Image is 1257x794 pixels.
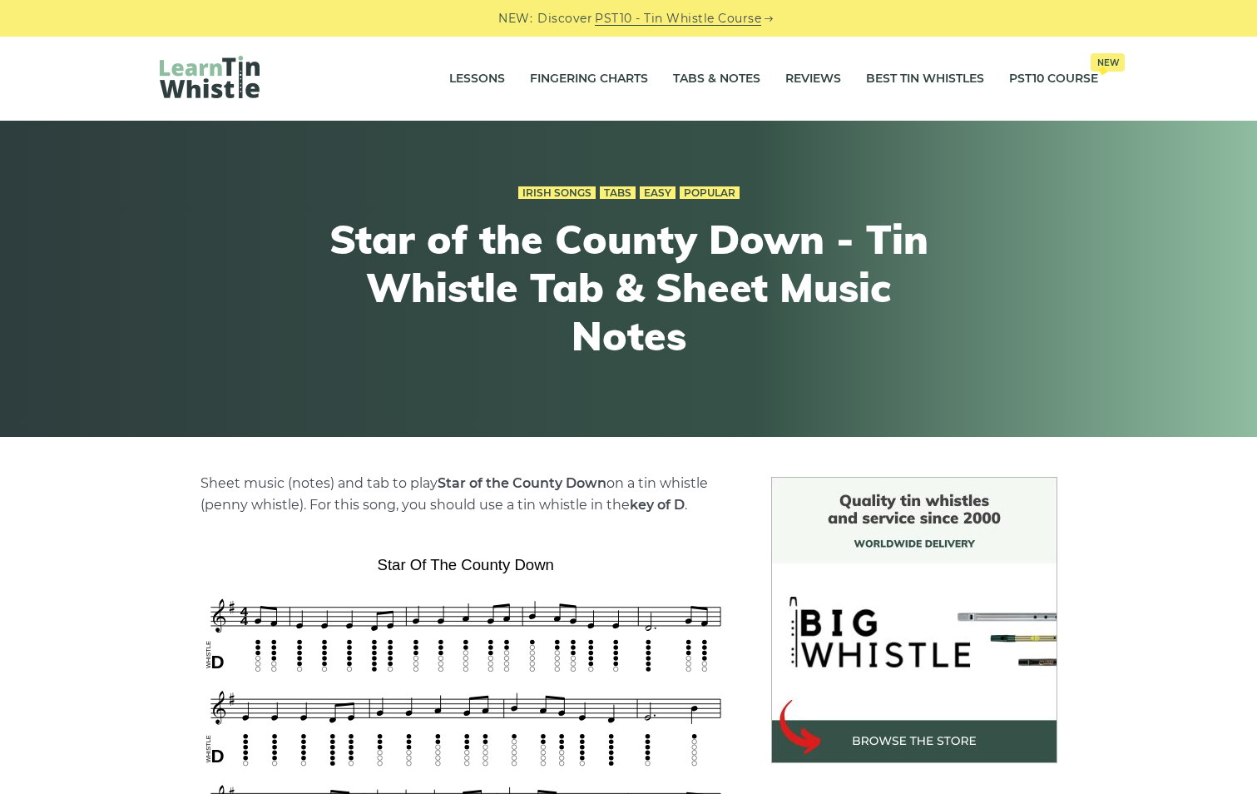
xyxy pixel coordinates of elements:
strong: Star of the County Down [438,475,606,491]
a: PST10 CourseNew [1009,58,1098,100]
a: Fingering Charts [530,58,648,100]
a: Irish Songs [518,186,596,200]
h1: Star of the County Down - Tin Whistle Tab & Sheet Music Notes [323,216,935,360]
img: BigWhistle Tin Whistle Store [771,477,1057,763]
a: Tabs & Notes [673,58,760,100]
img: LearnTinWhistle.com [160,56,260,98]
a: Easy [640,186,676,200]
a: Best Tin Whistles [866,58,984,100]
span: New [1091,53,1125,72]
strong: key of D [630,497,685,513]
a: Tabs [600,186,636,200]
a: Lessons [449,58,505,100]
p: Sheet music (notes) and tab to play on a tin whistle (penny whistle). For this song, you should u... [200,473,731,516]
a: Popular [680,186,740,200]
a: Reviews [785,58,841,100]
